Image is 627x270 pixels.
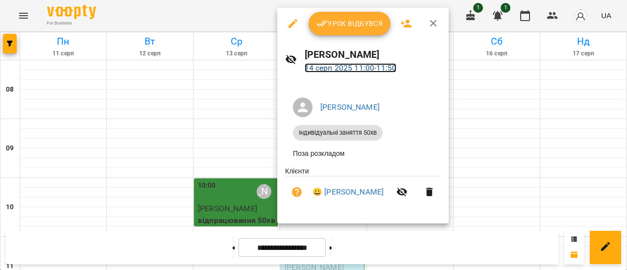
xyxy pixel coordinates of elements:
[285,145,441,162] li: Поза розкладом
[305,47,441,62] h6: [PERSON_NAME]
[316,18,383,29] span: Урок відбувся
[305,63,397,73] a: 14 серп 2025 11:00-11:50
[285,166,441,212] ul: Клієнти
[313,186,384,198] a: 😀 [PERSON_NAME]
[320,102,380,112] a: [PERSON_NAME]
[293,128,383,137] span: Індивідуальні заняття 50хв
[285,180,309,204] button: Візит ще не сплачено. Додати оплату?
[309,12,391,35] button: Урок відбувся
